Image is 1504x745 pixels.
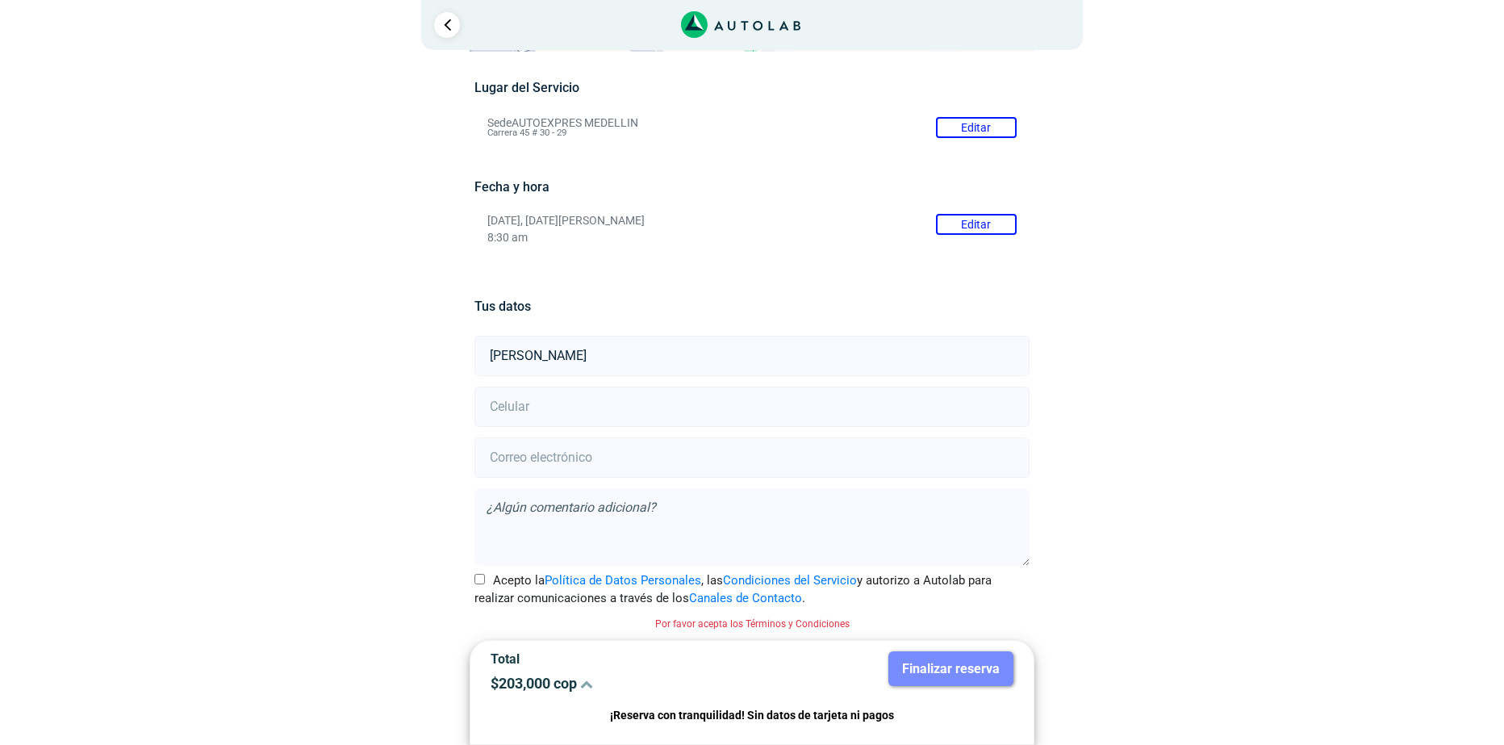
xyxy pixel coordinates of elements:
[474,336,1029,376] input: Nombre y apellido
[474,179,1029,195] h5: Fecha y hora
[655,618,850,630] small: Por favor acepta los Términos y Condiciones
[487,214,1016,228] p: [DATE], [DATE][PERSON_NAME]
[888,651,1013,686] button: Finalizar reserva
[491,651,740,667] p: Total
[689,591,802,605] a: Canales de Contacto
[491,675,740,692] p: $ 203,000 cop
[474,299,1029,314] h5: Tus datos
[936,214,1017,235] button: Editar
[434,12,460,38] a: Ir al paso anterior
[474,437,1029,478] input: Correo electrónico
[474,387,1029,427] input: Celular
[723,573,857,588] a: Condiciones del Servicio
[474,80,1029,95] h5: Lugar del Servicio
[487,231,1016,245] p: 8:30 am
[474,571,1029,608] label: Acepto la , las y autorizo a Autolab para realizar comunicaciones a través de los .
[681,16,801,31] a: Link al sitio de autolab
[491,706,1013,725] p: ¡Reserva con tranquilidad! Sin datos de tarjeta ni pagos
[545,573,701,588] a: Política de Datos Personales
[474,574,485,584] input: Acepto laPolítica de Datos Personales, lasCondiciones del Servicioy autorizo a Autolab para reali...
